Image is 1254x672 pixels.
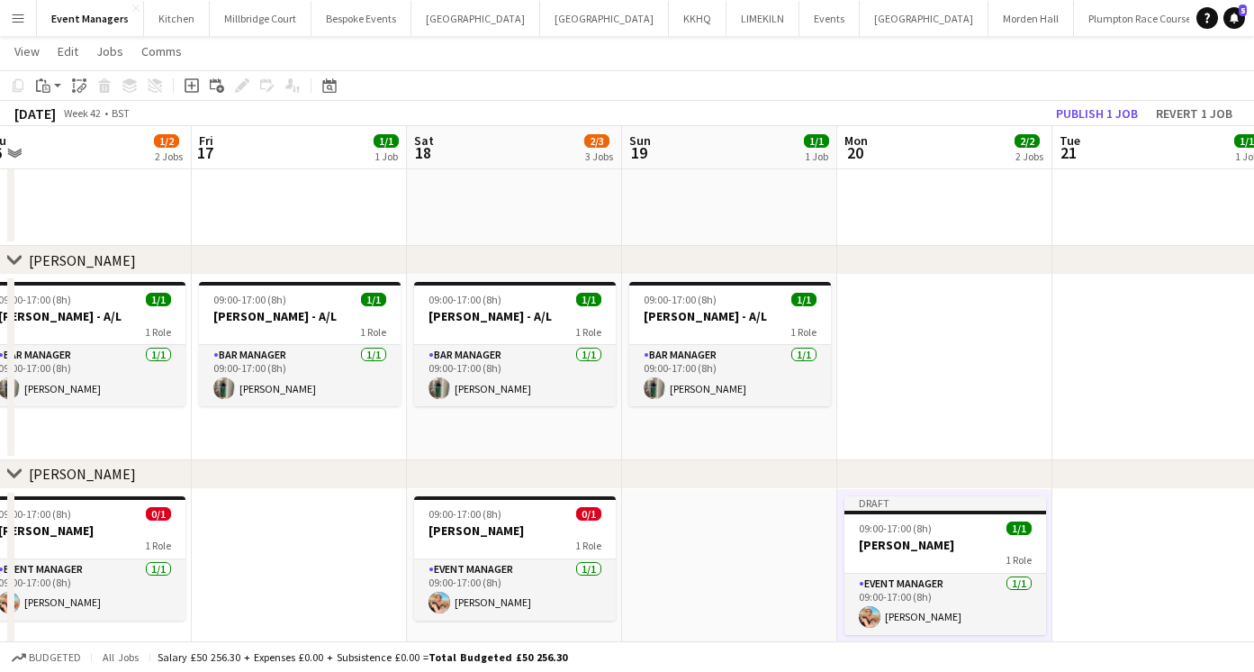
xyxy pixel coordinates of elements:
app-card-role: Bar Manager1/109:00-17:00 (8h)[PERSON_NAME] [414,345,616,406]
app-card-role: Event Manager1/109:00-17:00 (8h)[PERSON_NAME] [414,559,616,621]
button: [GEOGRAPHIC_DATA] [540,1,669,36]
app-job-card: 09:00-17:00 (8h)1/1[PERSON_NAME] - A/L1 RoleBar Manager1/109:00-17:00 (8h)[PERSON_NAME] [199,282,401,406]
a: Jobs [89,40,131,63]
span: 1 Role [575,539,601,552]
span: 1/1 [146,293,171,306]
app-card-role: Bar Manager1/109:00-17:00 (8h)[PERSON_NAME] [629,345,831,406]
span: 1/2 [154,134,179,148]
span: Tue [1060,132,1080,149]
span: 20 [842,142,868,163]
span: 1 Role [145,539,171,552]
h3: [PERSON_NAME] [414,522,616,539]
span: 2/3 [584,134,609,148]
a: View [7,40,47,63]
button: KKHQ [669,1,726,36]
button: [GEOGRAPHIC_DATA] [860,1,988,36]
button: Millbridge Court [210,1,311,36]
h3: [PERSON_NAME] - A/L [629,308,831,324]
div: 3 Jobs [585,150,613,163]
span: Sun [629,132,651,149]
span: Mon [844,132,868,149]
span: 09:00-17:00 (8h) [429,293,501,306]
span: All jobs [99,650,142,664]
span: Week 42 [59,106,104,120]
span: 1 Role [790,325,816,339]
span: Total Budgeted £50 256.30 [429,650,567,664]
app-job-card: 09:00-17:00 (8h)1/1[PERSON_NAME] - A/L1 RoleBar Manager1/109:00-17:00 (8h)[PERSON_NAME] [414,282,616,406]
span: 1/1 [374,134,399,148]
span: Edit [58,43,78,59]
span: 1 Role [145,325,171,339]
div: Salary £50 256.30 + Expenses £0.00 + Subsistence £0.00 = [158,650,567,664]
span: 09:00-17:00 (8h) [644,293,717,306]
div: BST [112,106,130,120]
div: 2 Jobs [1015,150,1043,163]
div: 1 Job [374,150,398,163]
h3: [PERSON_NAME] - A/L [414,308,616,324]
app-job-card: 09:00-17:00 (8h)1/1[PERSON_NAME] - A/L1 RoleBar Manager1/109:00-17:00 (8h)[PERSON_NAME] [629,282,831,406]
span: 1/1 [576,293,601,306]
span: 09:00-17:00 (8h) [859,522,932,535]
span: 1 Role [1006,553,1032,567]
button: Event Managers [37,1,144,36]
h3: [PERSON_NAME] - A/L [199,308,401,324]
button: Publish 1 job [1049,102,1145,125]
button: Morden Hall [988,1,1074,36]
span: 09:00-17:00 (8h) [213,293,286,306]
span: 19 [627,142,651,163]
div: Draft [844,496,1046,511]
span: Fri [199,132,213,149]
button: Events [799,1,860,36]
h3: [PERSON_NAME] [844,537,1046,553]
div: [DATE] [14,104,56,123]
span: 0/1 [576,507,601,521]
div: [PERSON_NAME] [29,251,136,269]
div: [PERSON_NAME] [29,465,136,483]
span: 1/1 [804,134,829,148]
span: 1/1 [791,293,816,306]
span: 1/1 [1006,522,1032,535]
button: LIMEKILN [726,1,799,36]
span: 21 [1057,142,1080,163]
span: 1/1 [361,293,386,306]
span: 1 Role [360,325,386,339]
span: Comms [141,43,182,59]
span: Budgeted [29,651,81,664]
span: 17 [196,142,213,163]
a: 5 [1223,7,1245,29]
span: View [14,43,40,59]
span: 2/2 [1015,134,1040,148]
span: 5 [1239,5,1247,16]
app-card-role: Event Manager1/109:00-17:00 (8h)[PERSON_NAME] [844,574,1046,635]
span: Jobs [96,43,123,59]
span: 0/1 [146,507,171,521]
button: Revert 1 job [1149,102,1240,125]
button: Kitchen [144,1,210,36]
span: 09:00-17:00 (8h) [429,507,501,521]
div: 2 Jobs [155,150,183,163]
a: Edit [50,40,86,63]
button: Plumpton Race Course [1074,1,1206,36]
button: [GEOGRAPHIC_DATA] [411,1,540,36]
button: Budgeted [9,648,84,667]
span: 1 Role [575,325,601,339]
div: 1 Job [805,150,828,163]
app-job-card: 09:00-17:00 (8h)0/1[PERSON_NAME]1 RoleEvent Manager1/109:00-17:00 (8h)[PERSON_NAME] [414,496,616,621]
button: Bespoke Events [311,1,411,36]
span: 18 [411,142,434,163]
a: Comms [134,40,189,63]
app-job-card: Draft09:00-17:00 (8h)1/1[PERSON_NAME]1 RoleEvent Manager1/109:00-17:00 (8h)[PERSON_NAME] [844,496,1046,635]
span: Sat [414,132,434,149]
app-card-role: Bar Manager1/109:00-17:00 (8h)[PERSON_NAME] [199,345,401,406]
